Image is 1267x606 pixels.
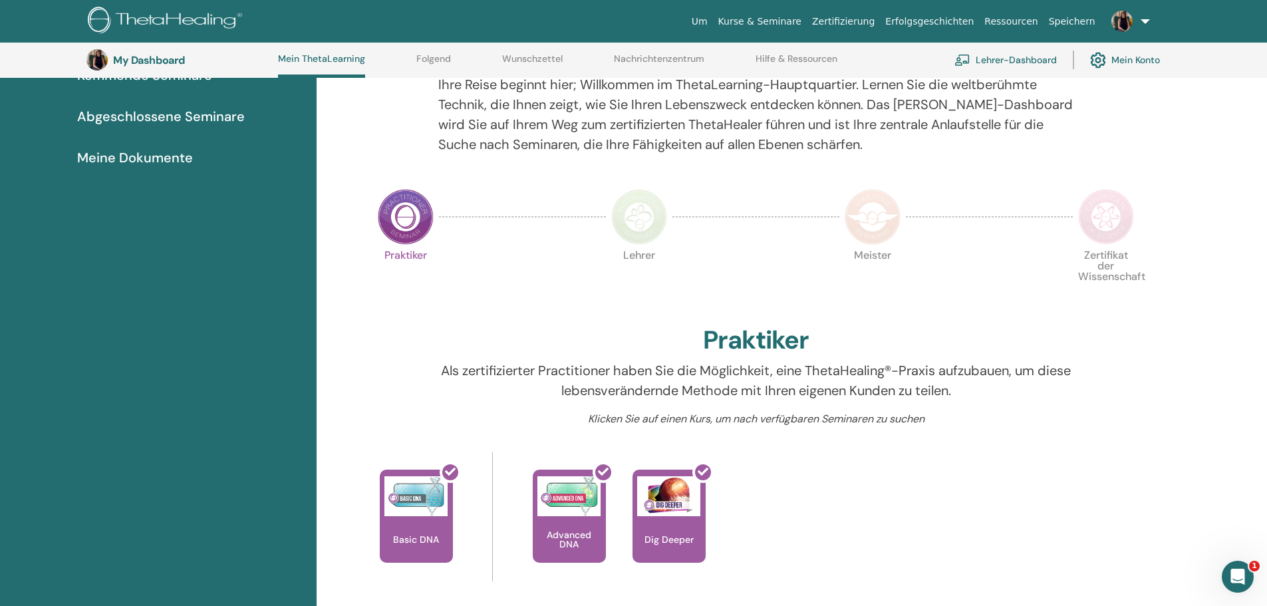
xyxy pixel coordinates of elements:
span: 1 [1249,561,1260,571]
a: Zertifizierung [807,9,880,34]
p: Als zertifizierter Practitioner haben Sie die Möglichkeit, eine ThetaHealing®-Praxis aufzubauen, ... [438,361,1073,400]
a: Kurse & Seminare [713,9,807,34]
p: Advanced DNA [533,530,606,549]
a: Nachrichtenzentrum [614,53,704,75]
img: default.jpg [86,49,108,71]
h3: My Dashboard [113,54,246,67]
a: Basic DNA Basic DNA [380,470,453,589]
img: default.jpg [1111,11,1133,32]
a: Mein Konto [1090,45,1160,75]
iframe: Intercom live chat [1222,561,1254,593]
p: Zertifikat der Wissenschaft [1078,250,1134,306]
a: Wunschzettel [502,53,563,75]
a: Advanced DNA Advanced DNA [533,470,606,589]
h2: Praktiker [703,325,809,356]
p: Meister [845,250,901,306]
p: Ihre Reise beginnt hier; Willkommen im ThetaLearning-Hauptquartier. Lernen Sie die weltberühmte T... [438,75,1073,154]
a: Mein ThetaLearning [278,53,365,78]
span: Meine Dokumente [77,148,193,168]
span: Abgeschlossene Seminare [77,106,245,126]
a: Folgend [416,53,451,75]
a: Hilfe & Ressourcen [756,53,837,75]
a: Um [686,9,713,34]
img: Advanced DNA [537,476,601,516]
p: Praktiker [378,250,434,306]
img: chalkboard-teacher.svg [954,54,970,66]
img: cog.svg [1090,49,1106,71]
a: Dig Deeper Dig Deeper [633,470,706,589]
a: Ressourcen [979,9,1043,34]
img: Instructor [611,189,667,245]
img: Practitioner [378,189,434,245]
a: Lehrer-Dashboard [954,45,1057,75]
img: Basic DNA [384,476,448,516]
p: Dig Deeper [639,535,699,544]
img: Dig Deeper [637,476,700,516]
a: Speichern [1044,9,1101,34]
p: Lehrer [611,250,667,306]
img: Master [845,189,901,245]
img: Certificate of Science [1078,189,1134,245]
p: Klicken Sie auf einen Kurs, um nach verfügbaren Seminaren zu suchen [438,411,1073,427]
a: Erfolgsgeschichten [880,9,979,34]
img: logo.png [88,7,247,37]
